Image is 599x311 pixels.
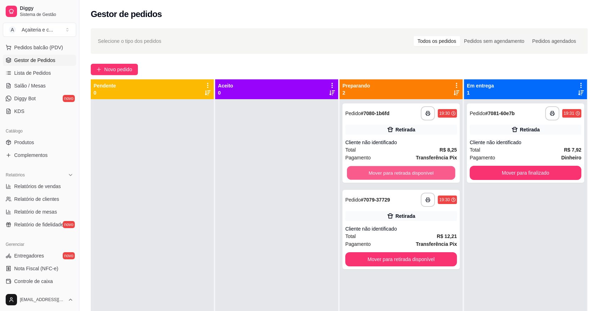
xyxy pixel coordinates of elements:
[416,155,457,160] strong: Transferência Pix
[470,146,480,154] span: Total
[470,166,581,180] button: Mover para finalizado
[14,82,46,89] span: Salão / Mesas
[3,219,76,230] a: Relatório de fidelidadenovo
[14,152,47,159] span: Complementos
[395,126,415,133] div: Retirada
[3,263,76,274] a: Nota Fiscal (NFC-e)
[14,57,55,64] span: Gestor de Pedidos
[94,89,116,96] p: 0
[361,197,390,203] strong: # 7079-37729
[437,233,457,239] strong: R$ 12,21
[96,67,101,72] span: plus
[3,181,76,192] a: Relatórios de vendas
[3,291,76,308] button: [EMAIL_ADDRESS][DOMAIN_NAME]
[347,166,455,180] button: Mover para retirada disponível
[3,23,76,37] button: Select a team
[20,5,73,12] span: Diggy
[3,239,76,250] div: Gerenciar
[104,66,132,73] span: Novo pedido
[14,69,51,77] span: Lista de Pedidos
[91,9,162,20] h2: Gestor de pedidos
[345,154,371,162] span: Pagamento
[3,3,76,20] a: DiggySistema de Gestão
[14,108,24,115] span: KDS
[345,225,457,232] div: Cliente não identificado
[361,111,390,116] strong: # 7080-1b6fd
[440,147,457,153] strong: R$ 8,25
[345,111,361,116] span: Pedido
[3,193,76,205] a: Relatório de clientes
[14,183,61,190] span: Relatórios de vendas
[564,111,574,116] div: 19:31
[342,89,370,96] p: 2
[470,111,485,116] span: Pedido
[345,146,356,154] span: Total
[14,265,58,272] span: Nota Fiscal (NFC-e)
[3,55,76,66] a: Gestor de Pedidos
[395,213,415,220] div: Retirada
[6,172,25,178] span: Relatórios
[20,297,65,302] span: [EMAIL_ADDRESS][DOMAIN_NAME]
[14,278,53,285] span: Controle de caixa
[3,67,76,79] a: Lista de Pedidos
[439,111,450,116] div: 19:30
[14,139,34,146] span: Produtos
[3,149,76,161] a: Complementos
[14,252,44,259] span: Entregadores
[3,42,76,53] button: Pedidos balcão (PDV)
[564,147,581,153] strong: R$ 7,92
[3,80,76,91] a: Salão / Mesas
[414,36,460,46] div: Todos os pedidos
[218,89,233,96] p: 0
[3,206,76,217] a: Relatório de mesas
[345,232,356,240] span: Total
[345,252,457,266] button: Mover para retirada disponível
[98,37,161,45] span: Selecione o tipo dos pedidos
[14,221,63,228] span: Relatório de fidelidade
[14,196,59,203] span: Relatório de clientes
[3,93,76,104] a: Diggy Botnovo
[20,12,73,17] span: Sistema de Gestão
[460,36,528,46] div: Pedidos sem agendamento
[345,139,457,146] div: Cliente não identificado
[3,125,76,137] div: Catálogo
[345,240,371,248] span: Pagamento
[14,208,57,215] span: Relatório de mesas
[14,95,36,102] span: Diggy Bot
[528,36,580,46] div: Pedidos agendados
[91,64,138,75] button: Novo pedido
[218,82,233,89] p: Aceito
[470,154,495,162] span: Pagamento
[3,250,76,261] a: Entregadoresnovo
[14,44,63,51] span: Pedidos balcão (PDV)
[22,26,53,33] div: Açaiteria e c ...
[3,137,76,148] a: Produtos
[561,155,581,160] strong: Dinheiro
[94,82,116,89] p: Pendente
[9,26,16,33] span: A
[3,276,76,287] a: Controle de caixa
[416,241,457,247] strong: Transferência Pix
[439,197,450,203] div: 19:30
[467,89,494,96] p: 1
[520,126,539,133] div: Retirada
[485,111,515,116] strong: # 7081-60e7b
[345,197,361,203] span: Pedido
[342,82,370,89] p: Preparando
[470,139,581,146] div: Cliente não identificado
[467,82,494,89] p: Em entrega
[3,106,76,117] a: KDS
